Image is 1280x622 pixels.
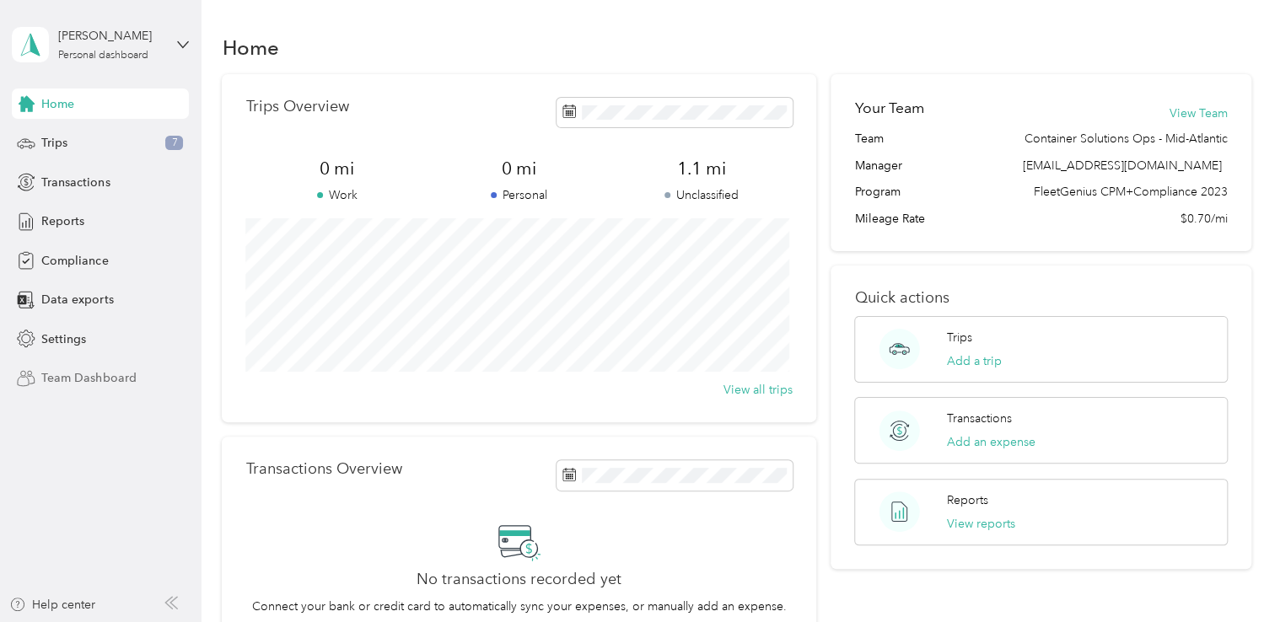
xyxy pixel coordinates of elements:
[428,157,610,180] span: 0 mi
[854,157,901,174] span: Manager
[610,157,793,180] span: 1.1 mi
[41,212,84,230] span: Reports
[41,95,74,113] span: Home
[947,329,972,346] p: Trips
[947,515,1015,533] button: View reports
[610,186,793,204] p: Unclassified
[41,134,67,152] span: Trips
[1025,130,1228,147] span: Container Solutions Ops - Mid-Atlantic
[1186,528,1280,622] iframe: Everlance-gr Chat Button Frame
[41,369,136,387] span: Team Dashboard
[41,252,108,270] span: Compliance
[9,596,95,614] button: Help center
[41,291,113,308] span: Data exports
[417,571,621,588] h2: No transactions recorded yet
[854,210,924,228] span: Mileage Rate
[1170,105,1228,122] button: View Team
[947,491,988,509] p: Reports
[854,183,900,201] span: Program
[947,410,1012,427] p: Transactions
[854,130,883,147] span: Team
[222,39,278,56] h1: Home
[58,51,148,61] div: Personal dashboard
[41,330,86,348] span: Settings
[41,174,110,191] span: Transactions
[1023,158,1222,173] span: [EMAIL_ADDRESS][DOMAIN_NAME]
[245,460,401,478] p: Transactions Overview
[428,186,610,204] p: Personal
[1181,210,1228,228] span: $0.70/mi
[1034,183,1228,201] span: FleetGenius CPM+Compliance 2023
[252,598,787,615] p: Connect your bank or credit card to automatically sync your expenses, or manually add an expense.
[245,186,428,204] p: Work
[723,381,793,399] button: View all trips
[947,352,1002,370] button: Add a trip
[245,157,428,180] span: 0 mi
[854,289,1227,307] p: Quick actions
[165,136,183,151] span: 7
[245,98,348,115] p: Trips Overview
[58,27,164,45] div: [PERSON_NAME]
[854,98,923,119] h2: Your Team
[947,433,1035,451] button: Add an expense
